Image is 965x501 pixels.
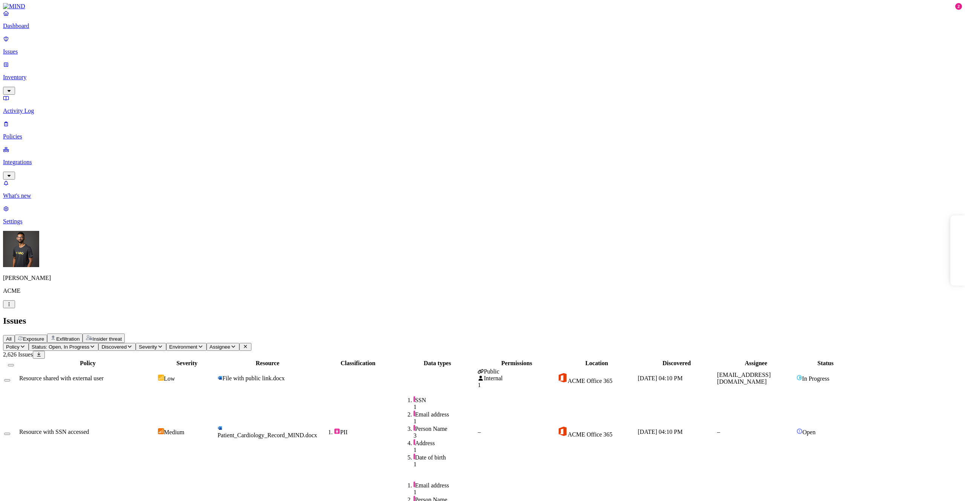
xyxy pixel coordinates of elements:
span: Patient_Cardiology_Record_MIND.docx [218,432,317,438]
div: 3 [414,432,476,439]
div: Email address [414,481,476,489]
img: status-open [797,428,803,434]
span: [DATE] 04:10 PM [638,429,683,435]
img: Amit Cohen [3,231,39,267]
span: Exfiltration [56,336,80,342]
div: Internal [478,375,556,382]
button: Select row [4,379,10,381]
div: PII [334,428,397,436]
div: Status [797,360,855,367]
p: ACME [3,287,962,294]
img: status-in-progress [797,375,802,381]
img: pii-line [414,425,415,431]
span: ACME Office 365 [568,378,613,384]
span: All [6,336,12,342]
div: 1 [478,382,556,389]
span: Medium [164,429,184,435]
span: Status: Open, In Progress [32,344,89,350]
img: pii-line [414,453,415,460]
p: What's new [3,192,962,199]
p: Settings [3,218,962,225]
p: Inventory [3,74,962,81]
span: – [717,429,720,435]
p: Integrations [3,159,962,166]
span: Environment [169,344,198,350]
span: 2,626 Issues [3,351,33,358]
span: ACME Office 365 [568,431,613,438]
span: Policy [6,344,20,350]
h2: Issues [3,316,962,326]
span: Discovered [101,344,127,350]
div: 2 [955,3,962,10]
div: Resource [218,360,318,367]
div: Date of birth [414,453,476,461]
div: Address [414,439,476,447]
span: Resource shared with external user [19,375,104,381]
button: Select row [4,433,10,435]
img: pii-line [414,410,415,416]
div: Classification [319,360,397,367]
div: Public [478,368,556,375]
button: Select all [8,364,14,366]
span: [EMAIL_ADDRESS][DOMAIN_NAME] [717,372,770,385]
p: Issues [3,48,962,55]
div: Assignee [717,360,795,367]
span: – [478,429,481,435]
span: Resource with SSN accessed [19,429,89,435]
div: Discovered [638,360,716,367]
div: 1 [414,489,476,496]
span: File with public link.docx [222,375,285,381]
div: Data types [398,360,476,367]
div: Email address [414,410,476,418]
img: MIND [3,3,25,10]
div: SSN [414,396,476,404]
p: [PERSON_NAME] [3,275,962,281]
img: microsoft-word [218,375,222,380]
div: Severity [158,360,216,367]
span: Severity [139,344,157,350]
div: 1 [414,461,476,468]
img: microsoft-word [218,426,222,430]
p: Activity Log [3,108,962,114]
div: Person Name [414,425,476,432]
div: 1 [414,447,476,453]
div: 1 [414,418,476,425]
span: Exposure [23,336,44,342]
div: Permissions [478,360,556,367]
span: Assignee [210,344,230,350]
span: [DATE] 04:10 PM [638,375,683,381]
p: Dashboard [3,23,962,29]
img: office-365 [557,426,568,436]
div: Location [557,360,636,367]
img: severity-medium [158,428,164,434]
span: Low [164,375,175,382]
img: pii-line [414,481,415,487]
img: pii [334,428,340,434]
img: severity-low [158,375,164,381]
p: Policies [3,133,962,140]
img: pii-line [414,439,415,445]
img: pii-line [414,396,415,402]
span: Insider threat [92,336,122,342]
img: office-365 [557,372,568,383]
div: Policy [19,360,156,367]
span: Open [803,429,816,435]
span: In Progress [802,375,829,382]
div: 1 [414,404,476,410]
